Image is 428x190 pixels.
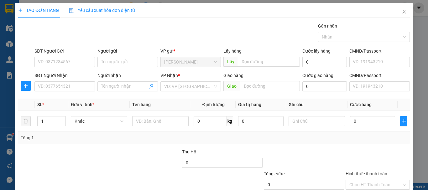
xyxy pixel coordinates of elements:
[75,116,123,126] span: Khác
[302,73,333,78] label: Cước giao hàng
[182,149,196,154] span: Thu Hộ
[238,102,261,107] span: Giá trị hàng
[21,116,31,126] button: delete
[302,81,347,91] input: Cước giao hàng
[302,57,347,67] input: Cước lấy hàng
[160,73,178,78] span: VP Nhận
[132,116,189,126] input: VD: Bàn, Ghế
[400,119,407,124] span: plus
[149,84,154,89] span: user-add
[223,73,243,78] span: Giao hàng
[302,49,330,54] label: Cước lấy hàng
[223,81,240,91] span: Giao
[240,81,300,91] input: Dọc đường
[21,83,30,88] span: plus
[160,48,221,54] div: VP gửi
[289,116,345,126] input: Ghi Chú
[223,57,238,67] span: Lấy
[18,8,59,13] span: TẠO ĐƠN HÀNG
[34,72,95,79] div: SĐT Người Nhận
[349,48,410,54] div: CMND/Passport
[21,81,31,91] button: plus
[71,102,94,107] span: Đơn vị tính
[132,102,151,107] span: Tên hàng
[318,23,337,28] label: Gán nhãn
[238,57,300,67] input: Dọc đường
[34,48,95,54] div: SĐT Người Gửi
[395,3,413,21] button: Close
[400,116,407,126] button: plus
[346,171,387,176] label: Hình thức thanh toán
[227,116,233,126] span: kg
[97,48,158,54] div: Người gửi
[21,134,166,141] div: Tổng: 1
[350,102,372,107] span: Cước hàng
[223,49,242,54] span: Lấy hàng
[202,102,224,107] span: Định lượng
[69,8,74,13] img: icon
[69,8,135,13] span: Yêu cầu xuất hóa đơn điện tử
[18,8,23,13] span: plus
[402,9,407,14] span: close
[286,99,347,111] th: Ghi chú
[97,72,158,79] div: Người nhận
[164,57,217,67] span: Phan Thiết
[349,72,410,79] div: CMND/Passport
[264,171,284,176] span: Tổng cước
[238,116,283,126] input: 0
[37,102,42,107] span: SL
